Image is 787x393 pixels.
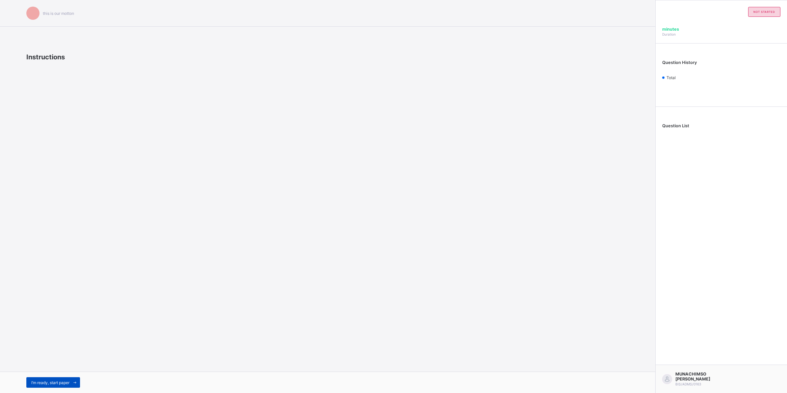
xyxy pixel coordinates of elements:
span: I’m ready, start paper [31,380,69,385]
span: minutes [662,27,679,32]
span: Duration [662,32,676,36]
span: MUNACHIMSO [PERSON_NAME] [675,372,733,381]
span: this is our motton [43,11,74,16]
span: Question History [662,60,697,65]
span: not started [753,10,775,14]
span: BIS/ADMS/0163 [675,382,701,386]
span: Instructions [26,53,65,61]
span: Total [666,75,676,80]
span: Question List [662,123,689,128]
